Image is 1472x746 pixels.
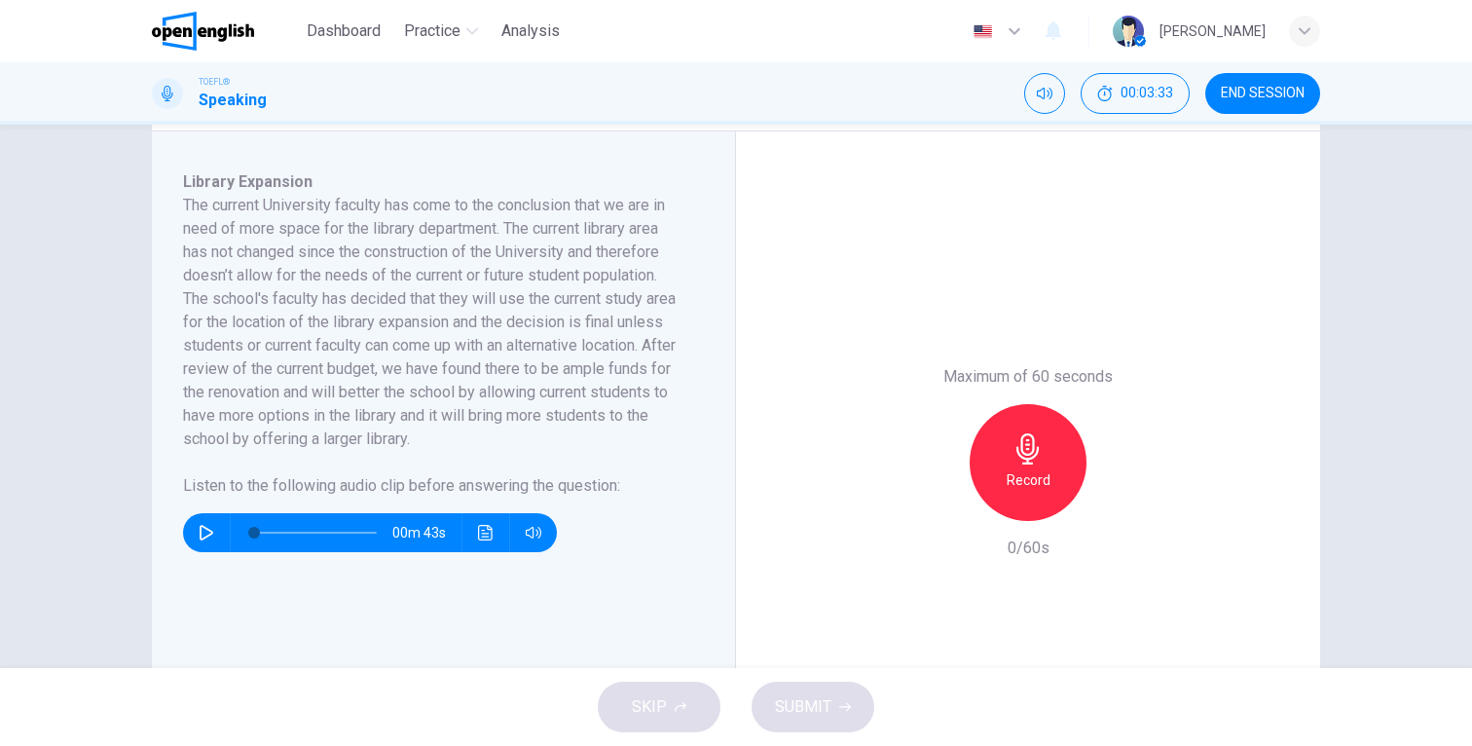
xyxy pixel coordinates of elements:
button: END SESSION [1205,73,1320,114]
img: Profile picture [1113,16,1144,47]
button: 00:03:33 [1081,73,1190,114]
button: Dashboard [299,14,388,49]
span: 00:03:33 [1121,86,1173,101]
a: OpenEnglish logo [152,12,299,51]
div: [PERSON_NAME] [1159,19,1266,43]
h1: Speaking [199,89,267,112]
span: 00m 43s [392,513,461,552]
button: Practice [396,14,486,49]
span: Practice [404,19,460,43]
h6: Record [1007,468,1050,492]
button: Analysis [494,14,568,49]
span: END SESSION [1221,86,1305,101]
span: Library Expansion [183,172,313,191]
div: Mute [1024,73,1065,114]
button: Record [970,404,1086,521]
img: OpenEnglish logo [152,12,254,51]
button: Click to see the audio transcription [470,513,501,552]
div: Hide [1081,73,1190,114]
h6: 0/60s [1008,537,1049,560]
h6: Maximum of 60 seconds [943,365,1113,389]
h6: The current University faculty has come to the conclusion that we are in need of more space for t... [183,194,681,451]
img: en [971,24,995,39]
span: Dashboard [307,19,381,43]
span: Analysis [501,19,560,43]
h6: Listen to the following audio clip before answering the question : [183,474,681,498]
span: TOEFL® [199,75,230,89]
